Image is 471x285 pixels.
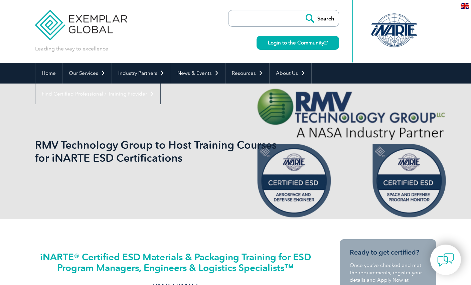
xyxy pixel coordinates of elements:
[112,63,171,84] a: Industry Partners
[350,248,426,257] h3: Ready to get certified?
[324,41,328,44] img: open_square.png
[38,252,312,273] h2: iNARTE® Certified ESD Materials & Packaging Training for ESD Program Managers, Engineers & Logist...
[35,45,108,52] p: Leading the way to excellence
[302,10,339,26] input: Search
[461,3,469,9] img: en
[35,84,160,104] a: Find Certified Professional / Training Provider
[225,63,269,84] a: Resources
[62,63,112,84] a: Our Services
[257,36,339,50] a: Login to the Community
[171,63,225,84] a: News & Events
[350,262,426,284] p: Once you’ve checked and met the requirements, register your details and Apply Now at
[35,138,292,164] h1: RMV Technology Group to Host Training Courses for iNARTE ESD Certifications
[437,252,454,268] img: contact-chat.png
[270,63,311,84] a: About Us
[35,63,62,84] a: Home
